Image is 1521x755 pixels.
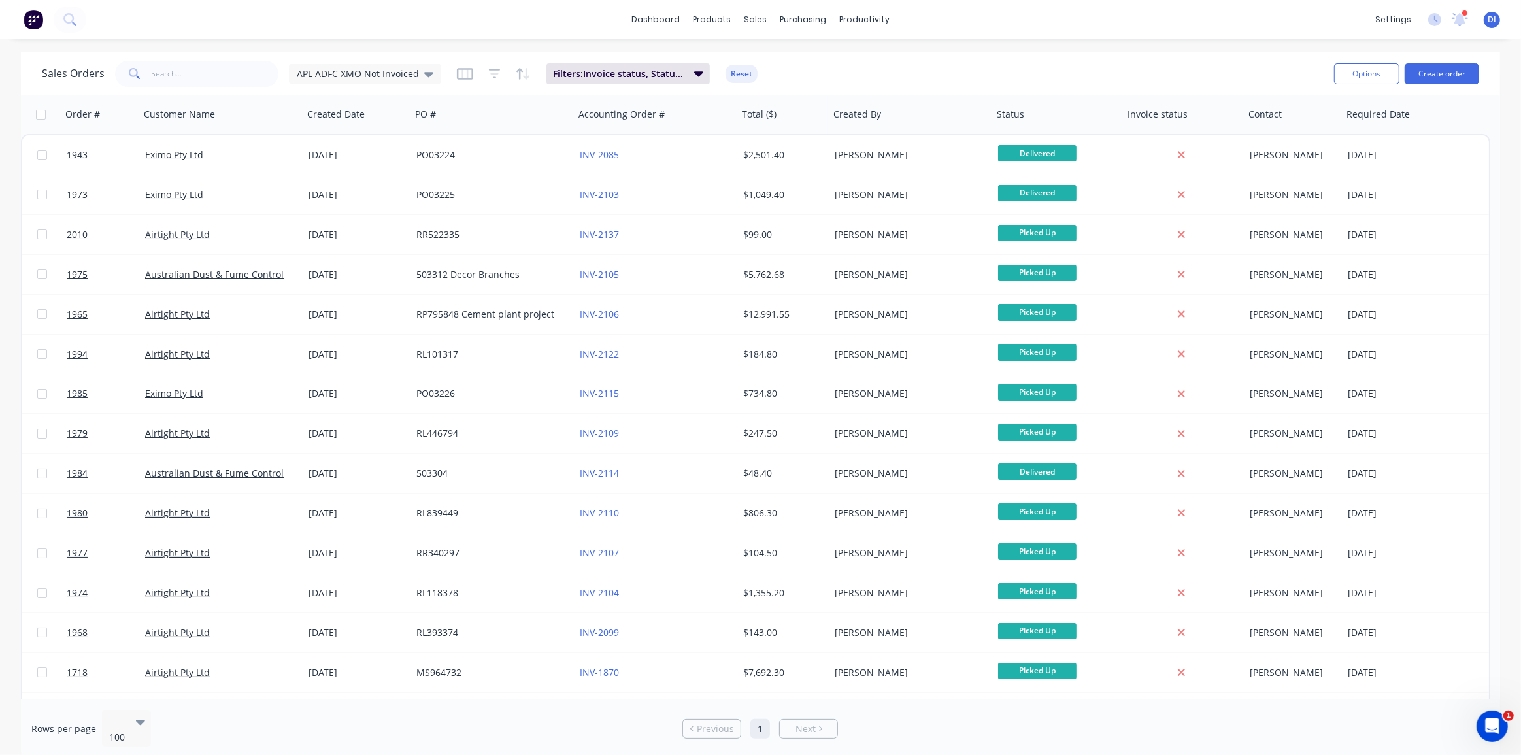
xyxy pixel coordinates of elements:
div: [PERSON_NAME] [1250,188,1333,201]
a: Eximo Pty Ltd [145,188,203,201]
div: [DATE] [309,387,406,400]
div: [DATE] [309,268,406,281]
div: [PERSON_NAME] [1250,427,1333,440]
span: Rows per page [31,722,96,735]
span: 1977 [67,546,88,560]
div: Created By [833,108,881,121]
h1: Sales Orders [42,67,105,80]
a: 1965 [67,295,145,334]
span: Delivered [998,185,1077,201]
div: Invoice status [1128,108,1188,121]
div: [DATE] [1348,626,1452,639]
div: Accounting Order # [578,108,665,121]
div: Total ($) [742,108,777,121]
a: dashboard [625,10,686,29]
div: [PERSON_NAME] [835,666,980,679]
a: Airtight Pty Ltd [145,427,210,439]
div: [PERSON_NAME] [1250,666,1333,679]
a: Previous page [683,722,741,735]
span: 1943 [67,148,88,161]
input: Search... [152,61,279,87]
a: INV-2085 [580,148,619,161]
span: DI [1488,14,1496,25]
span: Picked Up [998,583,1077,599]
div: [PERSON_NAME] [835,308,980,321]
div: Required Date [1346,108,1410,121]
div: [DATE] [309,626,406,639]
div: [PERSON_NAME] [1250,148,1333,161]
div: RR522335 [416,228,561,241]
a: Eximo Pty Ltd [145,148,203,161]
div: [PERSON_NAME] [835,387,980,400]
a: 1980 [67,494,145,533]
span: 1975 [67,268,88,281]
span: Picked Up [998,543,1077,560]
div: [DATE] [309,308,406,321]
div: 100 [109,731,127,744]
div: [DATE] [1348,268,1452,281]
span: Next [795,722,816,735]
div: $143.00 [743,626,820,639]
div: $99.00 [743,228,820,241]
div: 503312 Decor Branches [416,268,561,281]
span: 1994 [67,348,88,361]
div: [PERSON_NAME] [1250,228,1333,241]
div: $247.50 [743,427,820,440]
a: Australian Dust & Fume Control [145,268,284,280]
div: RL101317 [416,348,561,361]
span: Filters: Invoice status, Status, Customer Name [553,67,686,80]
a: Airtight Pty Ltd [145,546,210,559]
a: 1977 [67,533,145,573]
a: Airtight Pty Ltd [145,626,210,639]
div: products [686,10,737,29]
span: Picked Up [998,623,1077,639]
div: [PERSON_NAME] [835,228,980,241]
a: 1975 [67,255,145,294]
div: [DATE] [309,228,406,241]
span: 1985 [67,387,88,400]
div: $806.30 [743,507,820,520]
div: $5,762.68 [743,268,820,281]
div: PO # [415,108,436,121]
a: 1984 [67,454,145,493]
a: INV-2104 [580,586,619,599]
a: Eximo Pty Ltd [145,387,203,399]
a: Airtight Pty Ltd [145,228,210,241]
div: [DATE] [309,546,406,560]
div: [DATE] [309,188,406,201]
a: INV-2103 [580,188,619,201]
div: sales [737,10,773,29]
a: Airtight Pty Ltd [145,308,210,320]
span: 1718 [67,666,88,679]
div: [DATE] [1348,467,1452,480]
a: 1943 [67,135,145,175]
a: 1985 [67,374,145,413]
span: Picked Up [998,344,1077,360]
div: [DATE] [1348,586,1452,599]
a: INV-1870 [580,666,619,679]
div: Created Date [307,108,365,121]
a: Airtight Pty Ltd [145,348,210,360]
div: [DATE] [309,507,406,520]
ul: Pagination [677,719,843,739]
div: [DATE] [1348,308,1452,321]
span: 1979 [67,427,88,440]
img: Factory [24,10,43,29]
div: [DATE] [1348,666,1452,679]
a: INV-2115 [580,387,619,399]
span: Delivered [998,463,1077,480]
div: [DATE] [1348,387,1452,400]
div: [DATE] [1348,427,1452,440]
a: INV-2137 [580,228,619,241]
div: [PERSON_NAME] [1250,387,1333,400]
div: [PERSON_NAME] [835,626,980,639]
div: [PERSON_NAME] [835,467,980,480]
span: Previous [697,722,734,735]
div: MS964732 [416,666,561,679]
div: [PERSON_NAME] [835,546,980,560]
div: settings [1369,10,1418,29]
iframe: Intercom live chat [1477,711,1508,742]
span: Picked Up [998,663,1077,679]
span: 1980 [67,507,88,520]
div: $1,355.20 [743,586,820,599]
